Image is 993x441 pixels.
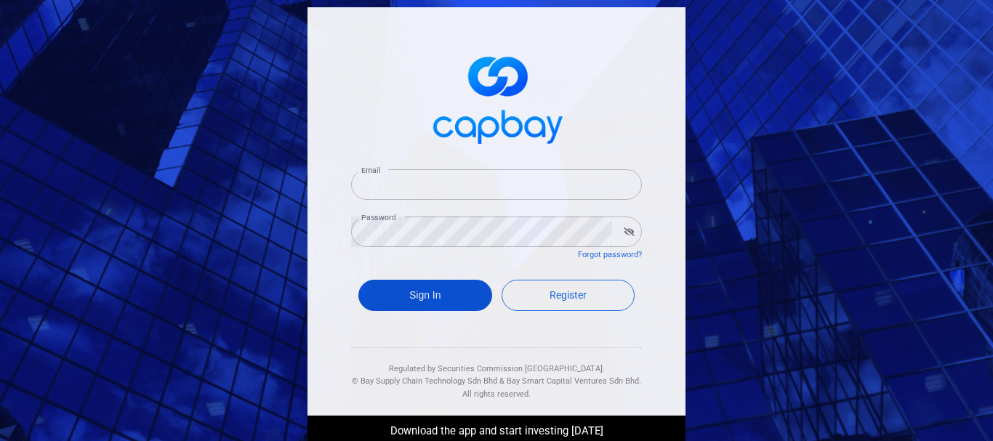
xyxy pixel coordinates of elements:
[507,376,641,386] span: Bay Smart Capital Ventures Sdn Bhd.
[502,280,635,311] a: Register
[351,348,642,401] div: Regulated by Securities Commission [GEOGRAPHIC_DATA]. & All rights reserved.
[358,280,492,311] button: Sign In
[424,44,569,152] img: logo
[578,250,642,259] a: Forgot password?
[352,376,497,386] span: © Bay Supply Chain Technology Sdn Bhd
[297,416,696,440] div: Download the app and start investing [DATE]
[361,212,396,223] label: Password
[550,289,587,301] span: Register
[361,165,380,176] label: Email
